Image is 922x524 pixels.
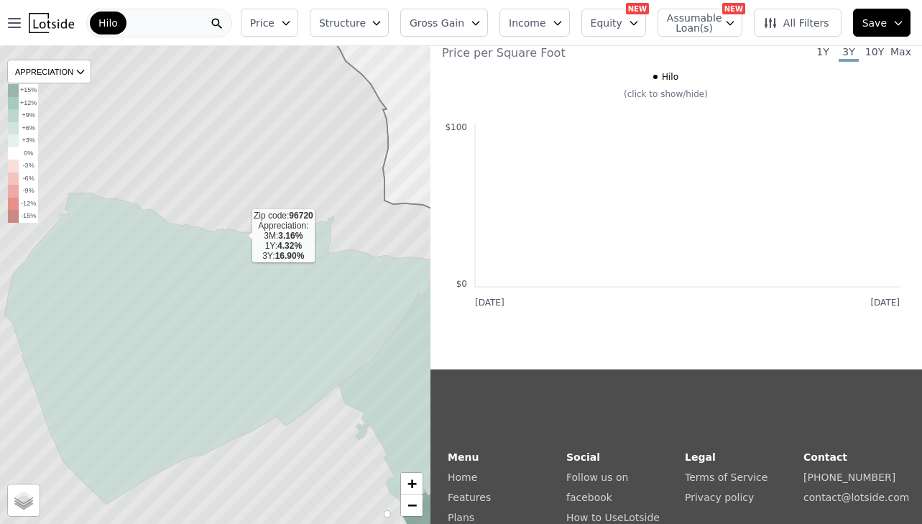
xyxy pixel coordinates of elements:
a: Features [448,492,491,503]
span: Hilo [662,71,678,83]
td: -3% [19,160,38,173]
div: NEW [626,3,649,14]
span: Hilo [98,16,118,30]
a: contact@lotside.com [803,492,909,503]
a: Layers [8,484,40,516]
button: Equity [581,9,646,37]
button: Income [499,9,570,37]
span: 10Y [865,45,885,62]
td: +3% [19,134,38,147]
td: +12% [19,97,38,110]
span: All Filters [763,16,829,30]
span: Structure [319,16,365,30]
td: -9% [19,185,38,198]
button: Price [241,9,298,37]
text: $100 [445,122,467,132]
button: All Filters [754,9,842,37]
td: -15% [19,210,38,223]
strong: Contact [803,451,847,463]
td: +15% [19,84,38,97]
div: (click to show/hide) [432,88,900,100]
td: -12% [19,198,38,211]
div: APPRECIATION [7,60,91,83]
strong: Social [566,451,600,463]
a: Privacy policy [685,492,754,503]
td: 0% [19,147,38,160]
span: Assumable Loan(s) [667,13,713,33]
span: Equity [591,16,622,30]
a: [PHONE_NUMBER] [803,472,895,483]
button: Gross Gain [400,9,488,37]
a: How to UseLotside [566,512,660,523]
div: NEW [722,3,745,14]
text: [DATE] [475,298,504,308]
span: Price [250,16,275,30]
img: Lotside [29,13,74,33]
a: Home [448,472,477,483]
text: $0 [456,279,467,289]
span: Gross Gain [410,16,464,30]
strong: Menu [448,451,479,463]
span: 3Y [839,45,859,62]
button: Assumable Loan(s) [658,9,742,37]
span: Max [890,45,911,62]
td: +9% [19,109,38,122]
a: Follow us on facebook [566,472,628,503]
button: Save [853,9,911,37]
a: Zoom out [401,495,423,516]
span: 1Y [813,45,833,62]
span: Save [862,16,887,30]
a: Terms of Service [685,472,767,483]
strong: Legal [685,451,716,463]
span: − [407,496,417,514]
div: Price per Square Foot [442,45,676,62]
td: +6% [19,122,38,135]
button: Structure [310,9,389,37]
td: -6% [19,173,38,185]
a: Zoom in [401,473,423,495]
text: [DATE] [870,298,900,308]
span: Income [509,16,546,30]
a: Plans [448,512,474,523]
span: + [407,474,417,492]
